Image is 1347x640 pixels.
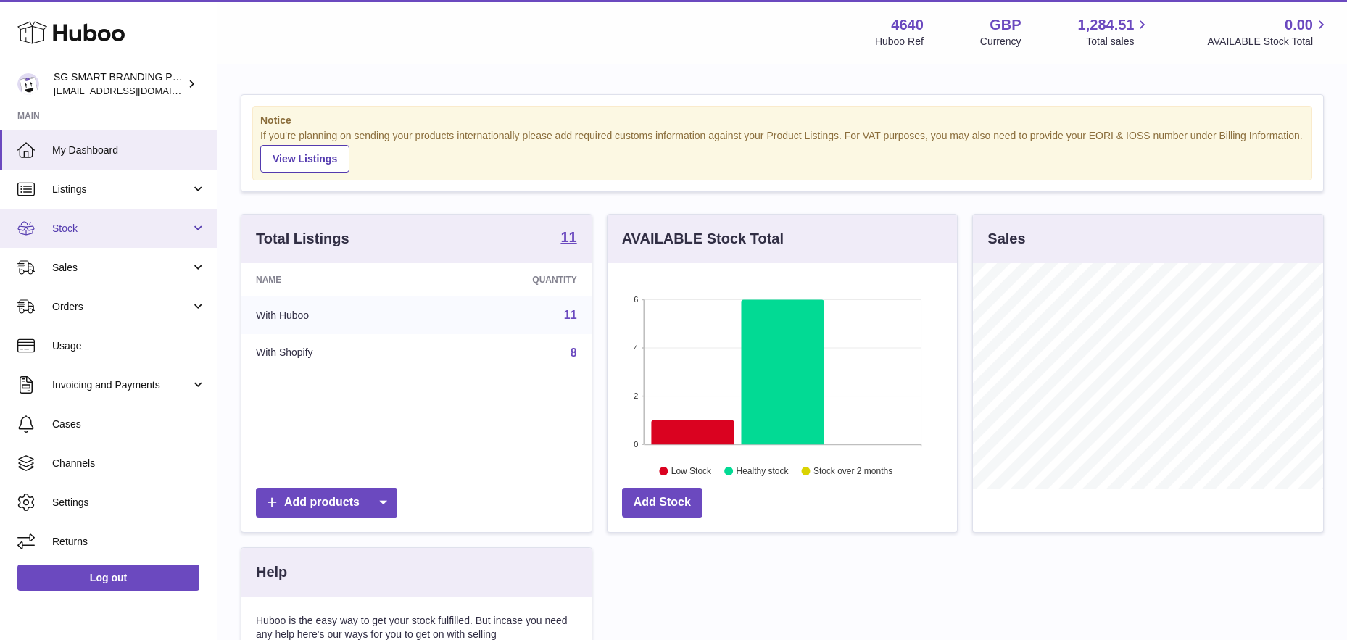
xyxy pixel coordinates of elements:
span: 1,284.51 [1078,15,1135,35]
span: Invoicing and Payments [52,378,191,392]
a: 8 [571,346,577,359]
h3: Help [256,562,287,582]
a: Add products [256,488,397,518]
span: Total sales [1086,35,1151,49]
span: Cases [52,417,206,431]
span: [EMAIL_ADDRESS][DOMAIN_NAME] [54,85,213,96]
a: 1,284.51 Total sales [1078,15,1151,49]
strong: GBP [990,15,1021,35]
a: Log out [17,565,199,591]
div: Currency [980,35,1021,49]
h3: Sales [987,229,1025,249]
td: With Shopify [241,334,430,372]
h3: AVAILABLE Stock Total [622,229,784,249]
strong: Notice [260,114,1304,128]
span: Orders [52,300,191,314]
text: 2 [634,391,638,400]
span: AVAILABLE Stock Total [1207,35,1330,49]
img: uktopsmileshipping@gmail.com [17,73,39,95]
th: Quantity [430,263,591,296]
text: 4 [634,344,638,352]
text: Low Stock [671,466,712,476]
a: 0.00 AVAILABLE Stock Total [1207,15,1330,49]
span: Returns [52,535,206,549]
text: 0 [634,440,638,449]
text: 6 [634,295,638,304]
span: Settings [52,496,206,510]
span: Stock [52,222,191,236]
text: Healthy stock [736,466,789,476]
span: My Dashboard [52,144,206,157]
a: 11 [564,309,577,321]
a: Add Stock [622,488,702,518]
td: With Huboo [241,296,430,334]
strong: 11 [560,230,576,244]
div: Huboo Ref [875,35,924,49]
strong: 4640 [891,15,924,35]
span: Channels [52,457,206,470]
th: Name [241,263,430,296]
div: If you're planning on sending your products internationally please add required customs informati... [260,129,1304,173]
span: Sales [52,261,191,275]
span: Usage [52,339,206,353]
span: Listings [52,183,191,196]
a: View Listings [260,145,349,173]
span: 0.00 [1285,15,1313,35]
a: 11 [560,230,576,247]
text: Stock over 2 months [813,466,892,476]
h3: Total Listings [256,229,349,249]
div: SG SMART BRANDING PTE. LTD. [54,70,184,98]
